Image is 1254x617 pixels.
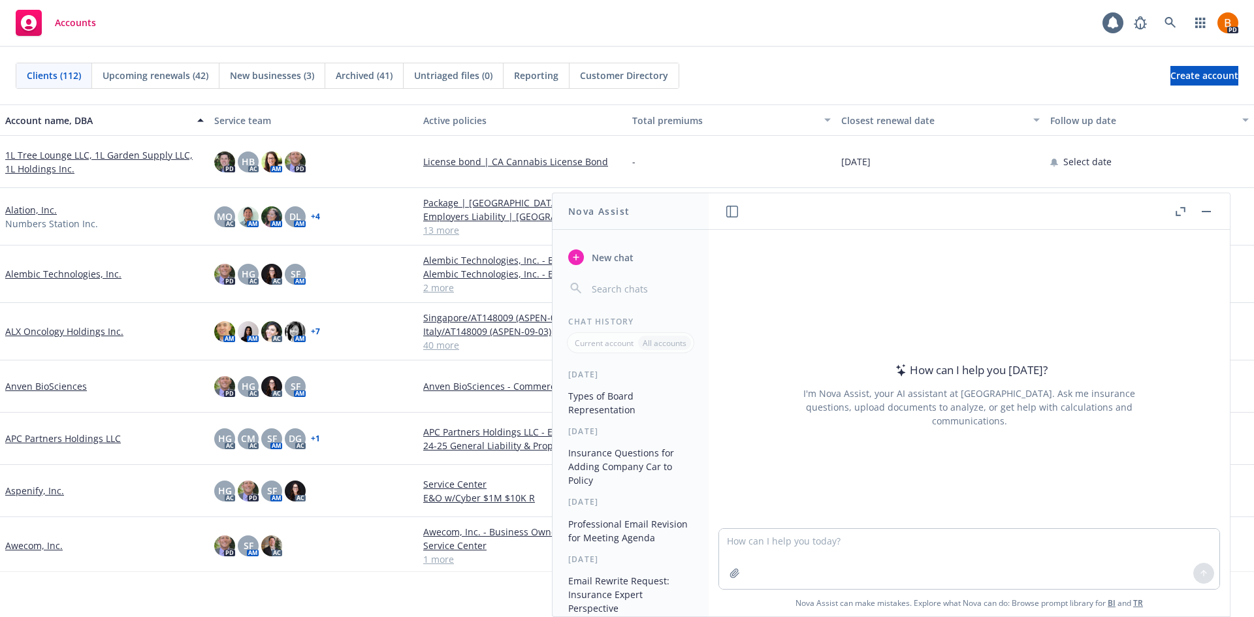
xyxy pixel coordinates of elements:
[423,491,622,505] a: E&O w/Cyber $1M $10K R
[423,439,622,452] a: 24-25 General Liability & Property
[1170,63,1238,88] span: Create account
[289,210,301,223] span: DL
[553,426,709,437] div: [DATE]
[261,206,282,227] img: photo
[1170,66,1238,86] a: Create account
[238,481,259,501] img: photo
[5,539,63,552] a: Awecom, Inc.
[1063,155,1112,168] span: Select date
[267,484,277,498] span: SF
[27,69,81,82] span: Clients (112)
[423,196,622,210] a: Package | [GEOGRAPHIC_DATA]
[553,316,709,327] div: Chat History
[423,477,622,491] a: Service Center
[103,69,208,82] span: Upcoming renewals (42)
[563,513,698,548] button: Professional Email Revision for Meeting Agenda
[423,223,622,237] a: 13 more
[627,104,836,136] button: Total premiums
[514,69,558,82] span: Reporting
[5,379,87,393] a: Anven BioSciences
[242,379,255,393] span: HG
[423,539,622,552] a: Service Center
[218,484,232,498] span: HG
[291,267,300,281] span: SF
[217,210,233,223] span: MQ
[214,535,235,556] img: photo
[5,217,98,230] span: Numbers Station Inc.
[261,376,282,397] img: photo
[242,155,255,168] span: HB
[423,267,622,281] a: Alembic Technologies, Inc. - E&O with Cyber
[423,114,622,127] div: Active policies
[423,525,622,539] a: Awecom, Inc. - Business Owners
[238,321,259,342] img: photo
[563,442,698,491] button: Insurance Questions for Adding Company Car to Policy
[209,104,418,136] button: Service team
[214,376,235,397] img: photo
[5,484,64,498] a: Aspenify, Inc.
[261,535,282,556] img: photo
[1127,10,1153,36] a: Report a Bug
[289,432,302,445] span: DG
[285,481,306,501] img: photo
[575,338,634,349] p: Current account
[423,425,622,439] a: APC Partners Holdings LLC - Excess Liability
[553,496,709,507] div: [DATE]
[1133,597,1143,609] a: TR
[553,554,709,565] div: [DATE]
[5,203,57,217] a: Alation, Inc.
[55,18,96,28] span: Accounts
[291,379,300,393] span: SF
[786,387,1153,428] div: I'm Nova Assist, your AI assistant at [GEOGRAPHIC_DATA]. Ask me insurance questions, upload docum...
[214,264,235,285] img: photo
[10,5,101,41] a: Accounts
[892,362,1048,379] div: How can I help you [DATE]?
[241,432,255,445] span: CM
[632,155,635,168] span: -
[1157,10,1183,36] a: Search
[423,324,622,338] a: Italy/AT148009 (ASPEN-09-03)
[230,69,314,82] span: New businesses (3)
[1217,12,1238,33] img: photo
[423,253,622,267] a: Alembic Technologies, Inc. - Excess Liability
[423,338,622,352] a: 40 more
[214,151,235,172] img: photo
[336,69,393,82] span: Archived (41)
[5,148,204,176] a: 1L Tree Lounge LLC, 1L Garden Supply LLC, 1L Holdings Inc.
[423,379,622,393] a: Anven BioSciences - Commercial Package
[5,114,189,127] div: Account name, DBA
[418,104,627,136] button: Active policies
[218,432,232,445] span: HG
[553,369,709,380] div: [DATE]
[643,338,686,349] p: All accounts
[1045,104,1254,136] button: Follow up date
[261,264,282,285] img: photo
[267,432,277,445] span: SF
[244,539,253,552] span: SF
[841,114,1025,127] div: Closest renewal date
[836,104,1045,136] button: Closest renewal date
[261,151,282,172] img: photo
[214,321,235,342] img: photo
[423,311,622,324] a: Singapore/AT148009 (ASPEN-09-03)
[632,114,816,127] div: Total premiums
[841,155,871,168] span: [DATE]
[285,321,306,342] img: photo
[1050,114,1234,127] div: Follow up date
[238,206,259,227] img: photo
[580,69,668,82] span: Customer Directory
[423,552,622,566] a: 1 more
[311,435,320,443] a: + 1
[423,281,622,294] a: 2 more
[311,328,320,336] a: + 7
[423,210,622,223] a: Employers Liability | [GEOGRAPHIC_DATA] EL
[285,151,306,172] img: photo
[5,267,121,281] a: Alembic Technologies, Inc.
[5,324,123,338] a: ALX Oncology Holdings Inc.
[563,245,698,269] button: New chat
[714,590,1225,616] span: Nova Assist can make mistakes. Explore what Nova can do: Browse prompt library for and
[5,432,121,445] a: APC Partners Holdings LLC
[1187,10,1214,36] a: Switch app
[261,321,282,342] img: photo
